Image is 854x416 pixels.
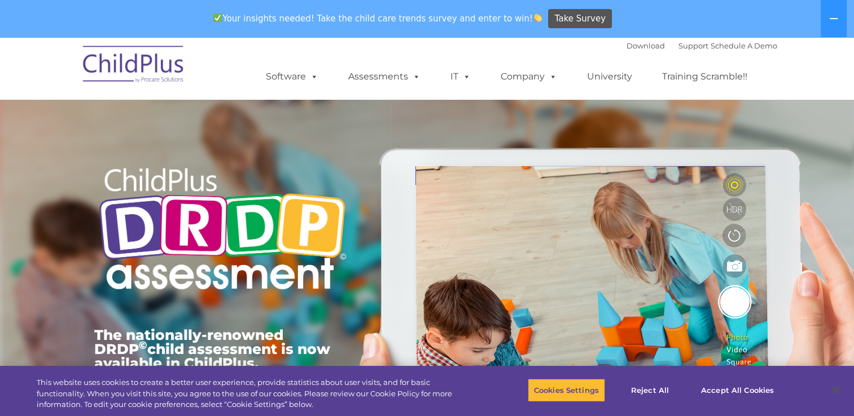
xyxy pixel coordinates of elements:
[439,65,482,88] a: IT
[627,41,777,50] font: |
[337,65,432,88] a: Assessments
[489,65,568,88] a: Company
[209,7,547,29] span: Your insights needed! Take the child care trends survey and enter to win!
[94,153,351,308] img: Copyright - DRDP Logo Light
[651,65,759,88] a: Training Scramble!!
[548,9,612,29] a: Take Survey
[255,65,330,88] a: Software
[711,41,777,50] a: Schedule A Demo
[94,326,330,371] span: The nationally-renowned DRDP child assessment is now available in ChildPlus.
[695,378,780,402] button: Accept All Cookies
[37,377,470,410] div: This website uses cookies to create a better user experience, provide statistics about user visit...
[77,38,190,94] img: ChildPlus by Procare Solutions
[576,65,643,88] a: University
[824,378,848,402] button: Close
[627,41,665,50] a: Download
[555,9,606,29] span: Take Survey
[213,14,222,22] img: ✅
[678,41,708,50] a: Support
[139,339,147,352] sup: ©
[615,378,685,402] button: Reject All
[533,14,542,22] img: 👏
[528,378,605,402] button: Cookies Settings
